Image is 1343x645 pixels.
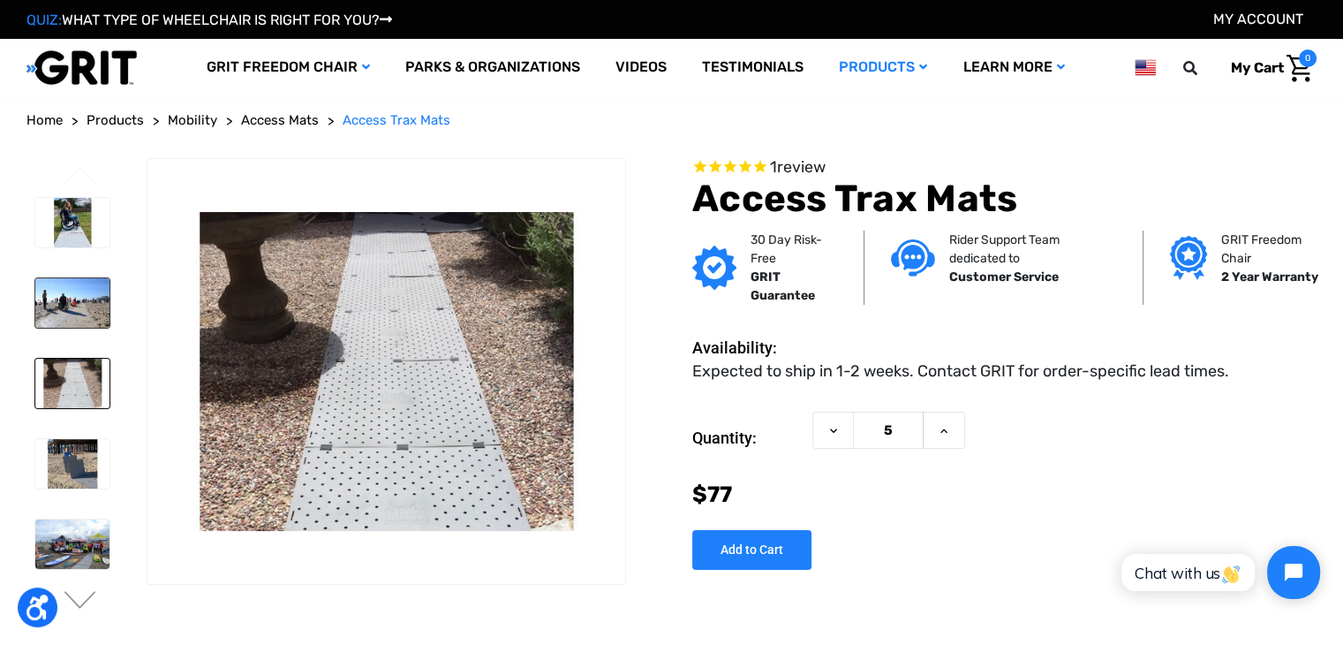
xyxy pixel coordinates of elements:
[35,520,109,569] img: Access Trax Mats
[87,112,144,128] span: Products
[1221,231,1323,268] p: GRIT Freedom Chair
[35,278,109,328] img: Access Trax Mats
[598,39,684,96] a: Videos
[388,39,598,96] a: Parks & Organizations
[87,110,144,131] a: Products
[949,269,1059,285] strong: Customer Service
[35,198,109,247] img: Access Trax Mats
[692,530,811,570] input: Add to Cart
[770,157,826,177] span: 1 reviews
[684,39,821,96] a: Testimonials
[343,112,450,128] span: Access Trax Mats
[26,11,62,28] span: QUIZ:
[62,166,99,187] button: Go to slide 6 of 6
[692,360,1229,383] dd: Expected to ship in 1-2 weeks. Contact GRIT for order-specific lead times.
[343,110,450,131] a: Access Trax Mats
[35,439,109,489] img: Access Trax Mats
[692,246,736,290] img: GRIT Guarantee
[26,49,137,86] img: GRIT All-Terrain Wheelchair and Mobility Equipment
[692,412,804,465] label: Quantity:
[751,269,815,303] strong: GRIT Guarantee
[821,39,945,96] a: Products
[1102,531,1335,614] iframe: Tidio Chat
[692,177,1317,221] h1: Access Trax Mats
[891,239,935,276] img: Customer service
[692,482,732,507] span: $77
[26,11,392,28] a: QUIZ:WHAT TYPE OF WHEELCHAIR IS RIGHT FOR YOU?
[147,212,625,531] img: Access Trax Mats
[1135,57,1156,79] img: us.png
[751,231,837,268] p: 30 Day Risk-Free
[26,112,63,128] span: Home
[777,157,826,177] span: review
[26,110,1317,131] nav: Breadcrumb
[241,112,319,128] span: Access Mats
[189,39,388,96] a: GRIT Freedom Chair
[1231,59,1284,76] span: My Cart
[168,112,217,128] span: Mobility
[1299,49,1317,67] span: 0
[26,110,63,131] a: Home
[1191,49,1218,87] input: Search
[1213,11,1303,27] a: Account
[1170,236,1206,280] img: Grit freedom
[168,110,217,131] a: Mobility
[62,591,99,612] button: Go to slide 2 of 6
[241,110,319,131] a: Access Mats
[949,231,1116,268] p: Rider Support Team dedicated to
[692,158,1317,178] span: Rated 5.0 out of 5 stars 1 reviews
[1286,55,1312,82] img: Cart
[1218,49,1317,87] a: Cart with 0 items
[1221,269,1318,285] strong: 2 Year Warranty
[35,359,109,408] img: Access Trax Mats
[692,336,804,360] dt: Availability:
[945,39,1082,96] a: Learn More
